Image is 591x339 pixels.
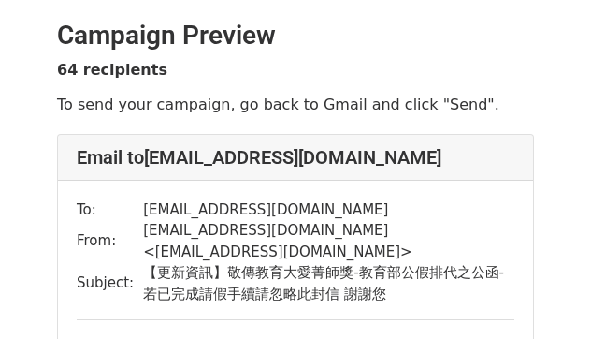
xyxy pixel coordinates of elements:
[77,220,143,262] td: From:
[143,262,514,304] td: 【更新資訊】敬傳教育大愛菁師獎-教育部公假排代之公函-若已完成請假手續請忽略此封信 謝謝您
[77,146,514,169] h4: Email to [EMAIL_ADDRESS][DOMAIN_NAME]
[57,61,167,79] strong: 64 recipients
[143,220,514,262] td: [EMAIL_ADDRESS][DOMAIN_NAME] < [EMAIL_ADDRESS][DOMAIN_NAME] >
[77,199,143,221] td: To:
[143,199,514,221] td: [EMAIL_ADDRESS][DOMAIN_NAME]
[57,95,534,114] p: To send your campaign, go back to Gmail and click "Send".
[57,20,534,52] h2: Campaign Preview
[77,262,143,304] td: Subject:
